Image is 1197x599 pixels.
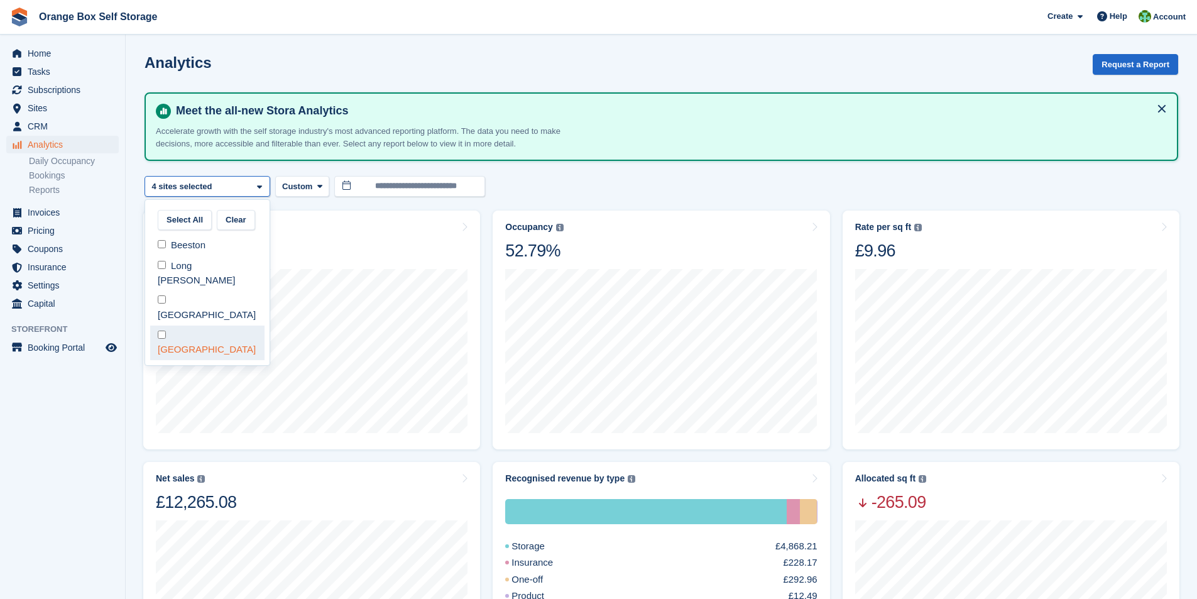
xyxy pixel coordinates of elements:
[156,473,194,484] div: Net sales
[6,99,119,117] a: menu
[1093,54,1178,75] button: Request a Report
[914,224,922,231] img: icon-info-grey-7440780725fd019a000dd9b08b2336e03edf1995a4989e88bcd33f0948082b44.svg
[29,170,119,182] a: Bookings
[6,204,119,221] a: menu
[28,118,103,135] span: CRM
[919,475,926,483] img: icon-info-grey-7440780725fd019a000dd9b08b2336e03edf1995a4989e88bcd33f0948082b44.svg
[6,45,119,62] a: menu
[28,258,103,276] span: Insurance
[505,222,552,233] div: Occupancy
[28,277,103,294] span: Settings
[1139,10,1151,23] img: Binder Bhardwaj
[10,8,29,26] img: stora-icon-8386f47178a22dfd0bd8f6a31ec36ba5ce8667c1dd55bd0f319d3a0aa187defe.svg
[197,475,205,483] img: icon-info-grey-7440780725fd019a000dd9b08b2336e03edf1995a4989e88bcd33f0948082b44.svg
[28,63,103,80] span: Tasks
[6,240,119,258] a: menu
[28,204,103,221] span: Invoices
[817,499,817,524] div: Product
[28,136,103,153] span: Analytics
[29,184,119,196] a: Reports
[783,556,817,570] div: £228.17
[28,222,103,239] span: Pricing
[1047,10,1073,23] span: Create
[628,475,635,483] img: icon-info-grey-7440780725fd019a000dd9b08b2336e03edf1995a4989e88bcd33f0948082b44.svg
[145,54,212,71] h2: Analytics
[855,240,922,261] div: £9.96
[505,240,563,261] div: 52.79%
[6,258,119,276] a: menu
[1153,11,1186,23] span: Account
[282,180,312,193] span: Custom
[6,277,119,294] a: menu
[150,256,265,290] div: Long [PERSON_NAME]
[1110,10,1127,23] span: Help
[6,63,119,80] a: menu
[217,210,255,231] button: Clear
[28,81,103,99] span: Subscriptions
[150,326,265,360] div: [GEOGRAPHIC_DATA]
[158,210,212,231] button: Select All
[104,340,119,355] a: Preview store
[787,499,800,524] div: Insurance
[855,492,926,513] span: -265.09
[275,176,329,197] button: Custom
[28,295,103,312] span: Capital
[505,573,573,587] div: One-off
[28,339,103,356] span: Booking Portal
[6,295,119,312] a: menu
[156,492,236,513] div: £12,265.08
[28,240,103,258] span: Coupons
[505,556,583,570] div: Insurance
[6,136,119,153] a: menu
[855,473,916,484] div: Allocated sq ft
[150,290,265,325] div: [GEOGRAPHIC_DATA]
[34,6,163,27] a: Orange Box Self Storage
[6,118,119,135] a: menu
[6,222,119,239] a: menu
[6,81,119,99] a: menu
[29,155,119,167] a: Daily Occupancy
[775,539,817,554] div: £4,868.21
[505,539,575,554] div: Storage
[28,99,103,117] span: Sites
[556,224,564,231] img: icon-info-grey-7440780725fd019a000dd9b08b2336e03edf1995a4989e88bcd33f0948082b44.svg
[150,180,217,193] div: 4 sites selected
[855,222,911,233] div: Rate per sq ft
[156,125,596,150] p: Accelerate growth with the self storage industry's most advanced reporting platform. The data you...
[505,499,786,524] div: Storage
[171,104,1167,118] h4: Meet the all-new Stora Analytics
[783,573,817,587] div: £292.96
[6,339,119,356] a: menu
[800,499,817,524] div: One-off
[150,235,265,256] div: Beeston
[11,323,125,336] span: Storefront
[505,473,625,484] div: Recognised revenue by type
[28,45,103,62] span: Home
